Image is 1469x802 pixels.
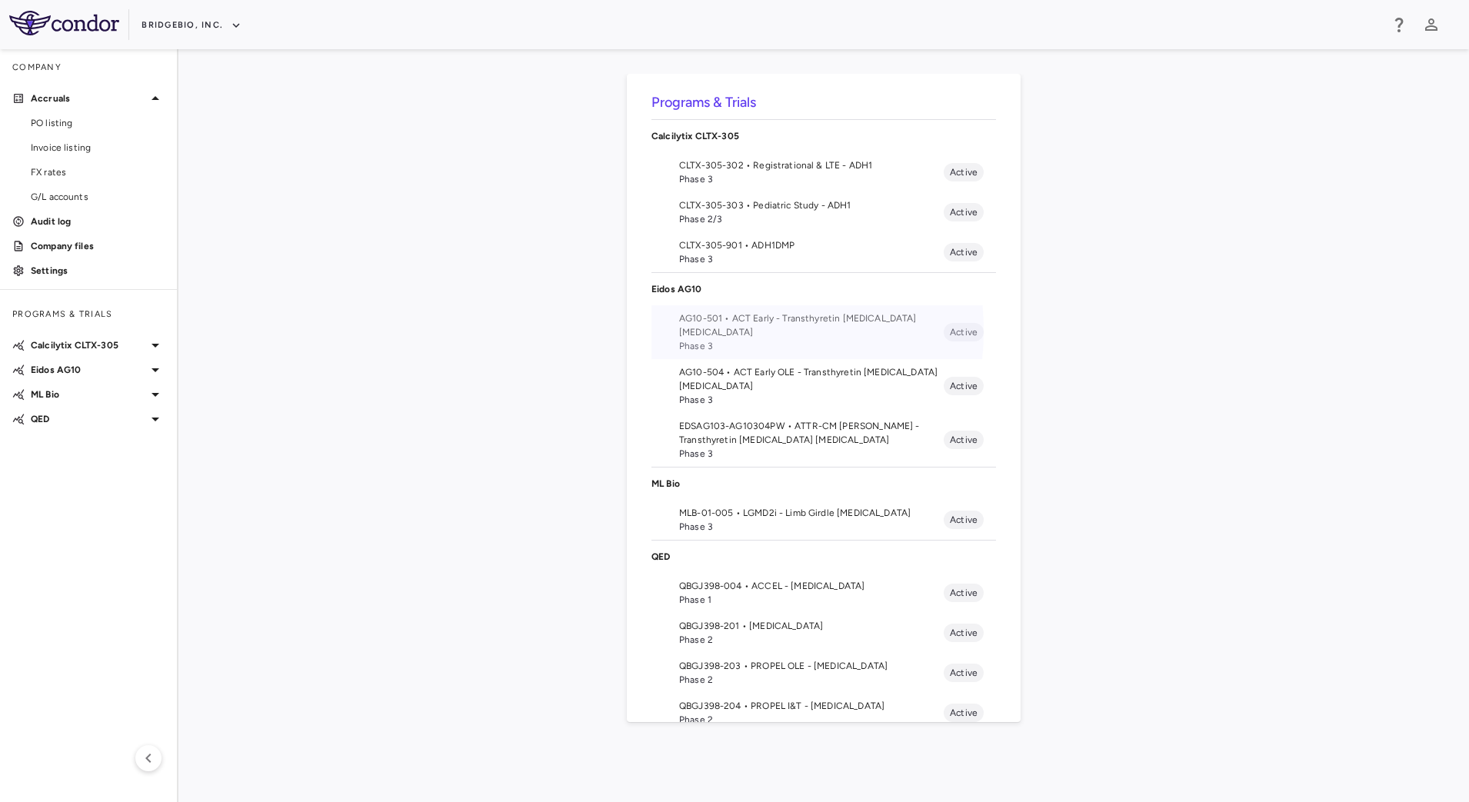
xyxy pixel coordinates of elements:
[679,311,944,339] span: AG10-501 • ACT Early - Transthyretin [MEDICAL_DATA] [MEDICAL_DATA]
[9,11,119,35] img: logo-full-BYUhSk78.svg
[944,706,984,720] span: Active
[31,388,146,401] p: ML Bio
[679,520,944,534] span: Phase 3
[944,586,984,600] span: Active
[651,305,996,359] li: AG10-501 • ACT Early - Transthyretin [MEDICAL_DATA] [MEDICAL_DATA]Phase 3Active
[31,338,146,352] p: Calcilytix CLTX-305
[679,198,944,212] span: CLTX-305-303 • Pediatric Study - ADH1
[679,506,944,520] span: MLB-01-005 • LGMD2i - Limb Girdle [MEDICAL_DATA]
[651,500,996,540] li: MLB-01-005 • LGMD2i - Limb Girdle [MEDICAL_DATA]Phase 3Active
[679,238,944,252] span: CLTX-305-901 • ADH1DMP
[679,158,944,172] span: CLTX-305-302 • Registrational & LTE - ADH1
[651,359,996,413] li: AG10-504 • ACT Early OLE - Transthyretin [MEDICAL_DATA] [MEDICAL_DATA]Phase 3Active
[651,693,996,733] li: QBGJ398-204 • PROPEL I&T - [MEDICAL_DATA]Phase 2Active
[679,393,944,407] span: Phase 3
[651,192,996,232] li: CLTX-305-303 • Pediatric Study - ADH1Phase 2/3Active
[944,666,984,680] span: Active
[651,653,996,693] li: QBGJ398-203 • PROPEL OLE - [MEDICAL_DATA]Phase 2Active
[651,92,996,113] h6: Programs & Trials
[651,468,996,500] div: ML Bio
[679,659,944,673] span: QBGJ398-203 • PROPEL OLE - [MEDICAL_DATA]
[679,633,944,647] span: Phase 2
[31,363,146,377] p: Eidos AG10
[651,120,996,152] div: Calcilytix CLTX-305
[31,215,165,228] p: Audit log
[679,593,944,607] span: Phase 1
[679,212,944,226] span: Phase 2/3
[679,699,944,713] span: QBGJ398-204 • PROPEL I&T - [MEDICAL_DATA]
[944,433,984,447] span: Active
[651,232,996,272] li: CLTX-305-901 • ADH1DMPPhase 3Active
[651,282,996,296] p: Eidos AG10
[679,419,944,447] span: EDSAG103-AG10304PW • ATTR-CM [PERSON_NAME] - Transthyretin [MEDICAL_DATA] [MEDICAL_DATA]
[31,239,165,253] p: Company files
[31,116,165,130] span: PO listing
[944,379,984,393] span: Active
[31,264,165,278] p: Settings
[651,273,996,305] div: Eidos AG10
[31,141,165,155] span: Invoice listing
[31,190,165,204] span: G/L accounts
[651,550,996,564] p: QED
[679,339,944,353] span: Phase 3
[679,252,944,266] span: Phase 3
[651,413,996,467] li: EDSAG103-AG10304PW • ATTR-CM [PERSON_NAME] - Transthyretin [MEDICAL_DATA] [MEDICAL_DATA]Phase 3Ac...
[679,447,944,461] span: Phase 3
[31,412,146,426] p: QED
[944,325,984,339] span: Active
[651,152,996,192] li: CLTX-305-302 • Registrational & LTE - ADH1Phase 3Active
[944,205,984,219] span: Active
[679,365,944,393] span: AG10-504 • ACT Early OLE - Transthyretin [MEDICAL_DATA] [MEDICAL_DATA]
[651,541,996,573] div: QED
[651,129,996,143] p: Calcilytix CLTX-305
[651,477,996,491] p: ML Bio
[944,513,984,527] span: Active
[679,619,944,633] span: QBGJ398-201 • [MEDICAL_DATA]
[651,613,996,653] li: QBGJ398-201 • [MEDICAL_DATA]Phase 2Active
[679,579,944,593] span: QBGJ398-004 • ACCEL - [MEDICAL_DATA]
[679,713,944,727] span: Phase 2
[651,573,996,613] li: QBGJ398-004 • ACCEL - [MEDICAL_DATA]Phase 1Active
[944,165,984,179] span: Active
[31,165,165,179] span: FX rates
[944,626,984,640] span: Active
[944,245,984,259] span: Active
[679,673,944,687] span: Phase 2
[142,13,242,38] button: BridgeBio, Inc.
[679,172,944,186] span: Phase 3
[31,92,146,105] p: Accruals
